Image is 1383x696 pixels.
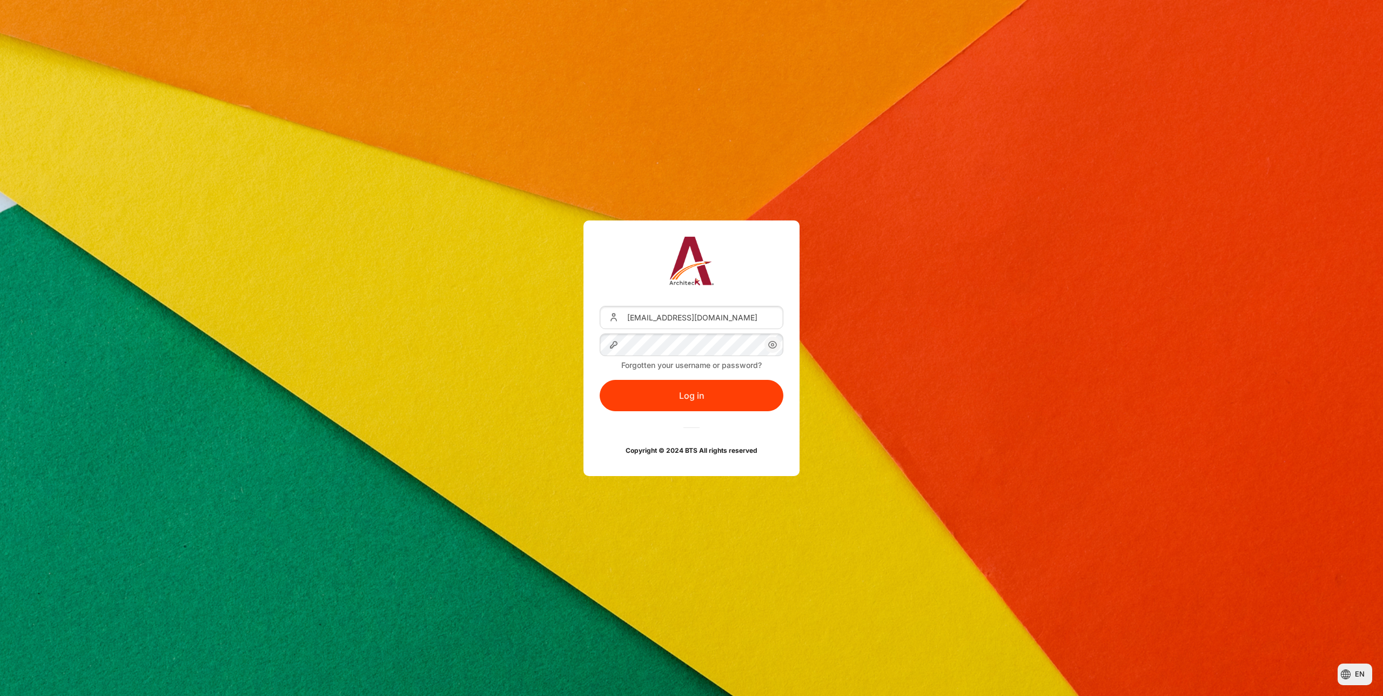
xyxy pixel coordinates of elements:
[669,237,714,285] img: Architeck
[626,446,757,454] strong: Copyright © 2024 BTS All rights reserved
[621,360,762,370] a: Forgotten your username or password?
[1355,669,1365,680] span: en
[669,237,714,290] a: Architeck
[600,380,783,411] button: Log in
[600,306,783,329] input: Username or Email Address
[1338,664,1372,685] button: Languages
